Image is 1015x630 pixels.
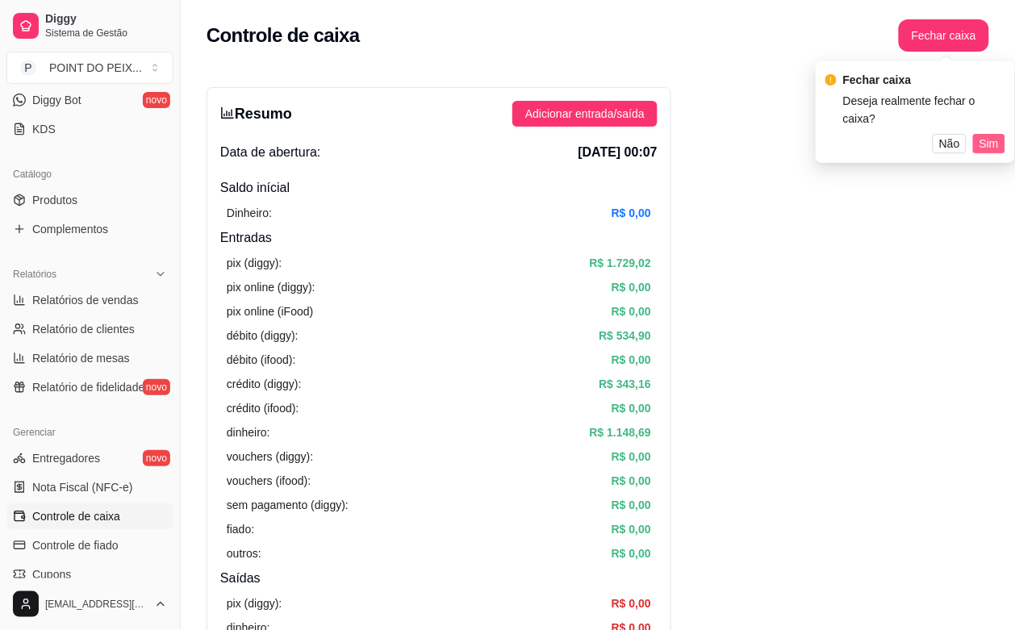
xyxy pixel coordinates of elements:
[590,423,651,441] article: R$ 1.148,69
[32,450,100,466] span: Entregadores
[979,135,999,152] span: Sim
[220,102,292,125] h3: Resumo
[590,254,651,272] article: R$ 1.729,02
[32,508,120,524] span: Controle de caixa
[6,585,173,624] button: [EMAIL_ADDRESS][DOMAIN_NAME]
[6,445,173,471] a: Entregadoresnovo
[612,472,651,490] article: R$ 0,00
[612,496,651,514] article: R$ 0,00
[6,216,173,242] a: Complementos
[6,52,173,84] button: Select a team
[6,374,173,400] a: Relatório de fidelidadenovo
[6,419,173,445] div: Gerenciar
[612,399,651,417] article: R$ 0,00
[220,143,321,162] span: Data de abertura:
[227,254,282,272] article: pix (diggy):
[32,350,130,366] span: Relatório de mesas
[899,19,989,52] button: Fechar caixa
[939,135,960,152] span: Não
[227,448,313,465] article: vouchers (diggy):
[599,375,651,393] article: R$ 343,16
[843,92,1005,127] div: Deseja realmente fechar o caixa?
[32,221,108,237] span: Complementos
[612,278,651,296] article: R$ 0,00
[32,566,71,582] span: Cupons
[599,327,651,344] article: R$ 534,90
[6,532,173,558] a: Controle de fiado
[220,228,658,248] h4: Entradas
[227,496,349,514] article: sem pagamento (diggy):
[612,544,651,562] article: R$ 0,00
[32,121,56,137] span: KDS
[843,71,1005,89] div: Fechar caixa
[512,101,658,127] button: Adicionar entrada/saída
[207,23,360,48] h2: Controle de caixa
[227,351,296,369] article: débito (ifood):
[227,327,299,344] article: débito (diggy):
[612,204,651,222] article: R$ 0,00
[6,116,173,142] a: KDS
[6,87,173,113] a: Diggy Botnovo
[45,598,148,611] span: [EMAIL_ADDRESS][DOMAIN_NAME]
[227,595,282,612] article: pix (diggy):
[32,321,135,337] span: Relatório de clientes
[227,423,270,441] article: dinheiro:
[45,12,167,27] span: Diggy
[525,105,645,123] span: Adicionar entrada/saída
[220,569,658,588] h4: Saídas
[227,204,272,222] article: Dinheiro:
[6,345,173,371] a: Relatório de mesas
[6,6,173,45] a: DiggySistema de Gestão
[20,60,36,76] span: P
[612,351,651,369] article: R$ 0,00
[6,561,173,587] a: Cupons
[32,92,81,108] span: Diggy Bot
[612,520,651,538] article: R$ 0,00
[49,60,142,76] div: POINT DO PEIX ...
[32,192,77,208] span: Produtos
[612,302,651,320] article: R$ 0,00
[220,178,658,198] h4: Saldo inícial
[6,287,173,313] a: Relatórios de vendas
[933,134,967,153] button: Não
[6,503,173,529] a: Controle de caixa
[227,472,311,490] article: vouchers (ifood):
[227,520,254,538] article: fiado:
[227,302,313,320] article: pix online (iFood)
[6,316,173,342] a: Relatório de clientes
[227,544,261,562] article: outros:
[612,595,651,612] article: R$ 0,00
[227,278,315,296] article: pix online (diggy):
[973,134,1005,153] button: Sim
[6,161,173,187] div: Catálogo
[220,106,235,120] span: bar-chart
[612,448,651,465] article: R$ 0,00
[45,27,167,40] span: Sistema de Gestão
[13,268,56,281] span: Relatórios
[32,292,139,308] span: Relatórios de vendas
[227,375,302,393] article: crédito (diggy):
[825,74,837,86] span: exclamation-circle
[32,537,119,553] span: Controle de fiado
[579,143,658,162] span: [DATE] 00:07
[32,379,144,395] span: Relatório de fidelidade
[6,474,173,500] a: Nota Fiscal (NFC-e)
[32,479,132,495] span: Nota Fiscal (NFC-e)
[6,187,173,213] a: Produtos
[227,399,299,417] article: crédito (ifood):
